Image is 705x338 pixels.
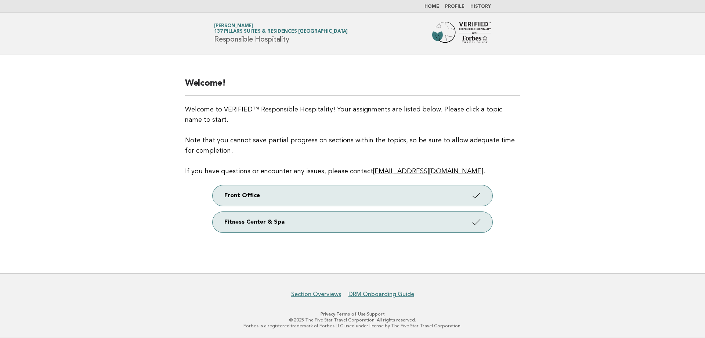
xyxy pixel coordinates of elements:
span: 137 Pillars Suites & Residences [GEOGRAPHIC_DATA] [214,29,348,34]
a: Terms of Use [336,312,366,317]
h1: Responsible Hospitality [214,24,348,43]
a: Section Overviews [291,291,341,298]
a: Home [424,4,439,9]
p: Welcome to VERIFIED™ Responsible Hospitality! Your assignments are listed below. Please click a t... [185,104,520,177]
a: [PERSON_NAME]137 Pillars Suites & Residences [GEOGRAPHIC_DATA] [214,24,348,34]
a: [EMAIL_ADDRESS][DOMAIN_NAME] [373,168,483,175]
a: Support [367,312,385,317]
p: © 2025 The Five Star Travel Corporation. All rights reserved. [128,317,577,323]
a: Front Office [213,185,492,206]
p: Forbes is a registered trademark of Forbes LLC used under license by The Five Star Travel Corpora... [128,323,577,329]
p: · · [128,311,577,317]
img: Forbes Travel Guide [432,22,491,45]
a: DRM Onboarding Guide [348,291,414,298]
a: History [470,4,491,9]
a: Profile [445,4,464,9]
h2: Welcome! [185,78,520,96]
a: Privacy [321,312,335,317]
a: Fitness Center & Spa [213,212,492,232]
